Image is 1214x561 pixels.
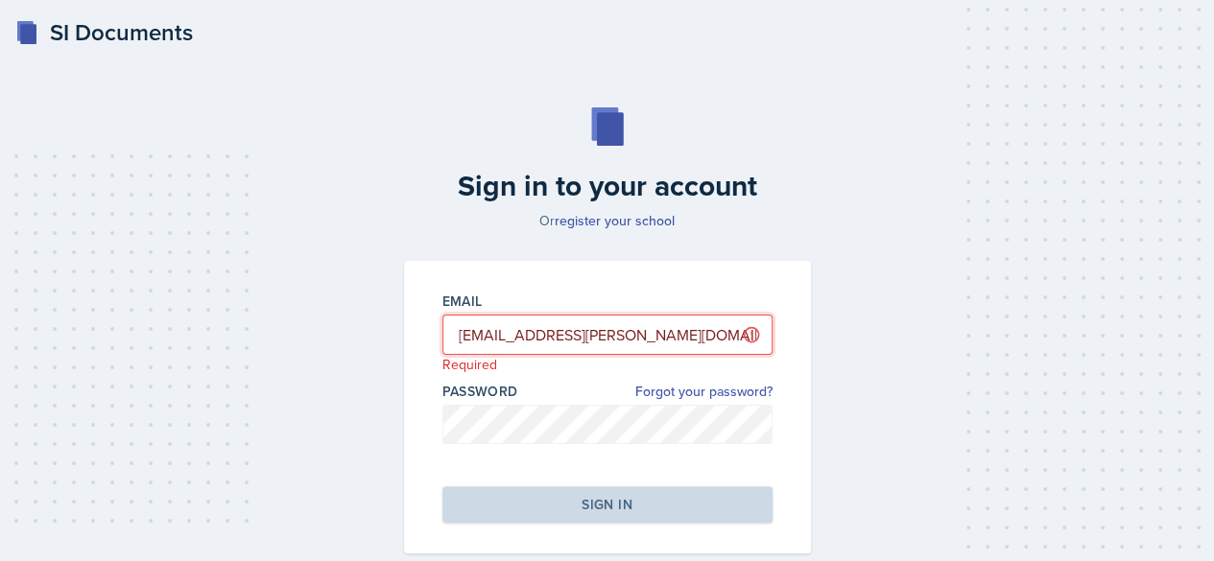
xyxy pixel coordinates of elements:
[442,292,483,311] label: Email
[442,486,773,523] button: Sign in
[442,382,518,401] label: Password
[442,355,773,374] p: Required
[635,382,773,402] a: Forgot your password?
[582,495,631,514] div: Sign in
[15,15,193,50] a: SI Documents
[442,315,773,355] input: Email
[555,211,675,230] a: register your school
[393,169,822,203] h2: Sign in to your account
[393,211,822,230] p: Or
